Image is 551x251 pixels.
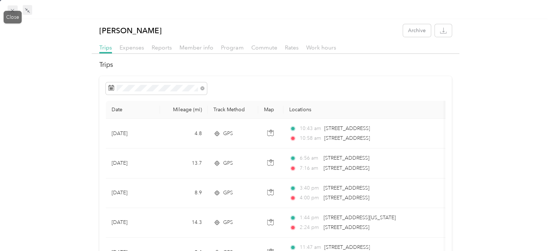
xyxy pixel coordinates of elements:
[324,224,369,230] span: [STREET_ADDRESS]
[324,185,369,191] span: [STREET_ADDRESS]
[324,155,369,161] span: [STREET_ADDRESS]
[300,164,320,172] span: 7:16 am
[324,135,370,141] span: [STREET_ADDRESS]
[208,101,258,119] th: Track Method
[223,218,233,226] span: GPS
[403,24,431,37] button: Archive
[120,44,144,51] span: Expenses
[283,101,450,119] th: Locations
[300,134,321,142] span: 10:58 am
[324,195,369,201] span: [STREET_ADDRESS]
[300,224,320,231] span: 2:24 pm
[324,244,370,250] span: [STREET_ADDRESS]
[324,165,369,171] span: [STREET_ADDRESS]
[152,44,172,51] span: Reports
[306,44,336,51] span: Work hours
[106,101,160,119] th: Date
[106,119,160,148] td: [DATE]
[106,178,160,208] td: [DATE]
[223,159,233,167] span: GPS
[223,189,233,197] span: GPS
[300,125,321,133] span: 10:43 am
[300,194,320,202] span: 4:00 pm
[324,215,396,221] span: [STREET_ADDRESS][US_STATE]
[99,60,451,70] h2: Trips
[300,184,320,192] span: 3:40 pm
[160,148,208,178] td: 13.7
[160,101,208,119] th: Mileage (mi)
[4,11,22,23] div: Close
[251,44,277,51] span: Commute
[99,44,112,51] span: Trips
[221,44,243,51] span: Program
[511,211,551,251] iframe: Everlance-gr Chat Button Frame
[258,101,283,119] th: Map
[160,119,208,148] td: 4.8
[300,214,320,222] span: 1:44 pm
[160,208,208,238] td: 14.3
[285,44,298,51] span: Rates
[106,148,160,178] td: [DATE]
[179,44,213,51] span: Member info
[99,24,162,37] p: [PERSON_NAME]
[106,208,160,238] td: [DATE]
[300,154,320,162] span: 6:56 am
[223,130,233,138] span: GPS
[324,125,370,131] span: [STREET_ADDRESS]
[160,178,208,208] td: 8.9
